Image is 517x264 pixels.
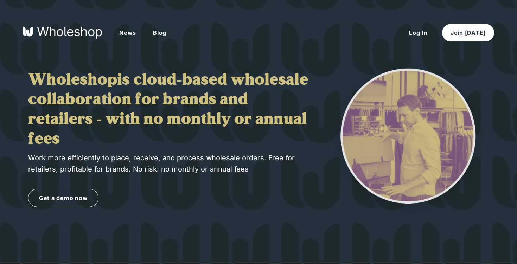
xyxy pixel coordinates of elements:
[28,60,489,218] div: ;
[111,24,145,41] button: News
[145,24,175,41] button: Blog
[28,71,315,149] h1: is cloud-based wholesale collaboration for brands and retailers - with no monthly or annual fees
[23,26,102,39] img: Wholeshop logo
[329,60,487,218] img: Image1
[442,24,494,42] button: Join [DATE]
[28,152,315,175] p: Work more efficiently to place, receive, and process wholesale orders. Free for retailers, profit...
[28,72,117,89] strong: Wholeshop
[28,189,98,207] a: Get a demo now
[401,24,436,41] button: Log In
